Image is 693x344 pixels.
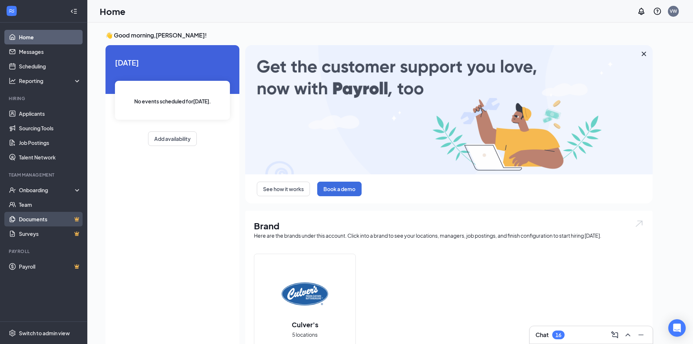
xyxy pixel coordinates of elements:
[555,332,561,338] div: 16
[19,186,75,194] div: Onboarding
[653,7,662,16] svg: QuestionInfo
[637,7,646,16] svg: Notifications
[70,8,77,15] svg: Collapse
[19,44,81,59] a: Messages
[100,5,126,17] h1: Home
[19,212,81,226] a: DocumentsCrown
[257,182,310,196] button: See how it works
[19,150,81,165] a: Talent Network
[8,7,15,15] svg: WorkstreamLogo
[19,30,81,44] a: Home
[245,45,653,174] img: payroll-large.gif
[254,220,644,232] h1: Brand
[284,320,326,329] h2: Culver's
[9,186,16,194] svg: UserCheck
[668,319,686,337] div: Open Intercom Messenger
[610,331,619,339] svg: ComposeMessage
[9,329,16,337] svg: Settings
[637,331,645,339] svg: Minimize
[9,172,80,178] div: Team Management
[317,182,362,196] button: Book a demo
[134,97,211,105] span: No events scheduled for [DATE] .
[9,95,80,102] div: Hiring
[19,106,81,121] a: Applicants
[282,270,328,317] img: Culver's
[19,259,81,274] a: PayrollCrown
[19,226,81,241] a: SurveysCrown
[624,331,632,339] svg: ChevronUp
[19,59,81,74] a: Scheduling
[148,131,197,146] button: Add availability
[635,329,647,341] button: Minimize
[634,220,644,228] img: open.6027fd2a22e1237b5b06.svg
[670,8,677,14] div: VW
[115,57,230,68] span: [DATE]
[535,331,549,339] h3: Chat
[19,135,81,150] a: Job Postings
[19,197,81,212] a: Team
[19,77,81,84] div: Reporting
[254,232,644,239] div: Here are the brands under this account. Click into a brand to see your locations, managers, job p...
[19,121,81,135] a: Sourcing Tools
[105,31,653,39] h3: 👋 Good morning, [PERSON_NAME] !
[609,329,621,341] button: ComposeMessage
[9,77,16,84] svg: Analysis
[19,329,70,337] div: Switch to admin view
[9,248,80,254] div: Payroll
[622,329,634,341] button: ChevronUp
[640,50,648,58] svg: Cross
[292,331,318,339] span: 5 locations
